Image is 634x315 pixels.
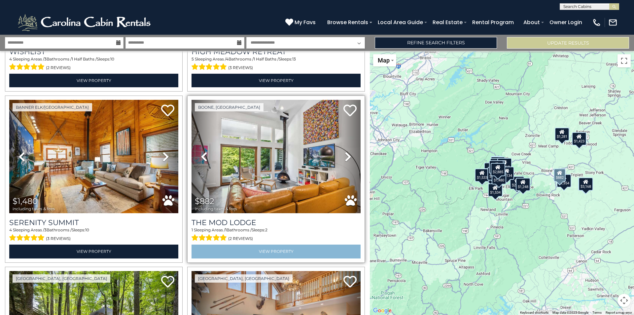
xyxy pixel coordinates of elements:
[516,177,530,191] div: $1,248
[606,311,632,314] a: Report a map error
[572,132,586,145] div: $1,423
[285,18,317,27] a: My Favs
[375,37,497,49] a: Refine Search Filters
[9,227,12,232] span: 4
[371,306,393,315] img: Google
[469,17,517,28] a: Rental Program
[608,18,617,27] img: mail-regular-white.png
[546,17,585,28] a: Owner Login
[592,311,602,314] a: Terms (opens in new tab)
[492,171,506,184] div: $1,480
[192,218,361,227] a: The Mod Lodge
[228,63,253,72] span: (3 reviews)
[487,167,502,180] div: $2,430
[510,176,524,189] div: $2,018
[489,160,504,173] div: $1,240
[192,57,194,61] span: 5
[192,56,361,72] div: Sleeping Areas / Bathrooms / Sleeps:
[378,57,390,64] span: Map
[110,57,114,61] span: 10
[192,245,361,258] a: View Property
[554,169,566,182] div: $882
[44,227,47,232] span: 3
[9,57,12,61] span: 4
[9,100,178,213] img: thumbnail_167191056.jpeg
[483,168,498,181] div: $1,918
[195,103,264,111] a: Boone, [GEOGRAPHIC_DATA]
[520,310,548,315] button: Keyboard shortcuts
[374,17,426,28] a: Local Area Guide
[85,227,89,232] span: 10
[9,245,178,258] a: View Property
[72,57,97,61] span: 1 Half Baths /
[343,275,357,289] a: Add to favorites
[578,177,593,191] div: $1,520
[292,57,296,61] span: 13
[592,18,601,27] img: phone-regular-white.png
[488,183,503,196] div: $1,534
[343,104,357,118] a: Add to favorites
[429,17,466,28] a: Real Estate
[161,104,174,118] a: Add to favorites
[497,158,512,171] div: $2,218
[520,17,543,28] a: About
[192,100,361,213] img: thumbnail_167016859.jpeg
[371,306,393,315] a: Open this area in Google Maps (opens a new window)
[13,196,38,206] span: $1,480
[13,103,92,111] a: Banner Elk/[GEOGRAPHIC_DATA]
[491,156,503,169] div: $990
[46,234,71,243] span: (3 reviews)
[192,227,361,243] div: Sleeping Areas / Bathrooms / Sleeps:
[225,227,227,232] span: 1
[295,18,316,26] span: My Favs
[9,47,178,56] a: Wishlist
[617,294,631,307] button: Map camera controls
[192,227,193,232] span: 1
[9,56,178,72] div: Sleeping Areas / Bathrooms / Sleeps:
[579,177,593,190] div: $3,168
[195,207,237,211] span: including taxes & fees
[13,207,55,211] span: including taxes & fees
[324,17,371,28] a: Browse Rentals
[507,37,629,49] button: Update Results
[161,275,174,289] a: Add to favorites
[44,57,47,61] span: 3
[9,218,178,227] a: Serenity Summit
[226,57,229,61] span: 4
[500,166,514,179] div: $5,134
[254,57,279,61] span: 1 Half Baths /
[192,47,361,56] a: High Meadow Retreat
[195,274,293,283] a: [GEOGRAPHIC_DATA], [GEOGRAPHIC_DATA]
[9,227,178,243] div: Sleeping Areas / Bathrooms / Sleeps:
[552,311,588,314] span: Map data ©2025 Google
[475,169,489,182] div: $1,533
[13,274,110,283] a: [GEOGRAPHIC_DATA], [GEOGRAPHIC_DATA]
[373,54,396,66] button: Change map style
[265,227,267,232] span: 2
[228,234,253,243] span: (2 reviews)
[557,174,571,187] div: $1,954
[617,54,631,67] button: Toggle fullscreen view
[195,196,214,206] span: $882
[46,63,71,72] span: (2 reviews)
[17,13,154,32] img: White-1-2.png
[192,74,361,87] a: View Property
[491,157,505,170] div: $2,130
[555,128,569,141] div: $1,281
[491,163,505,176] div: $2,885
[9,74,178,87] a: View Property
